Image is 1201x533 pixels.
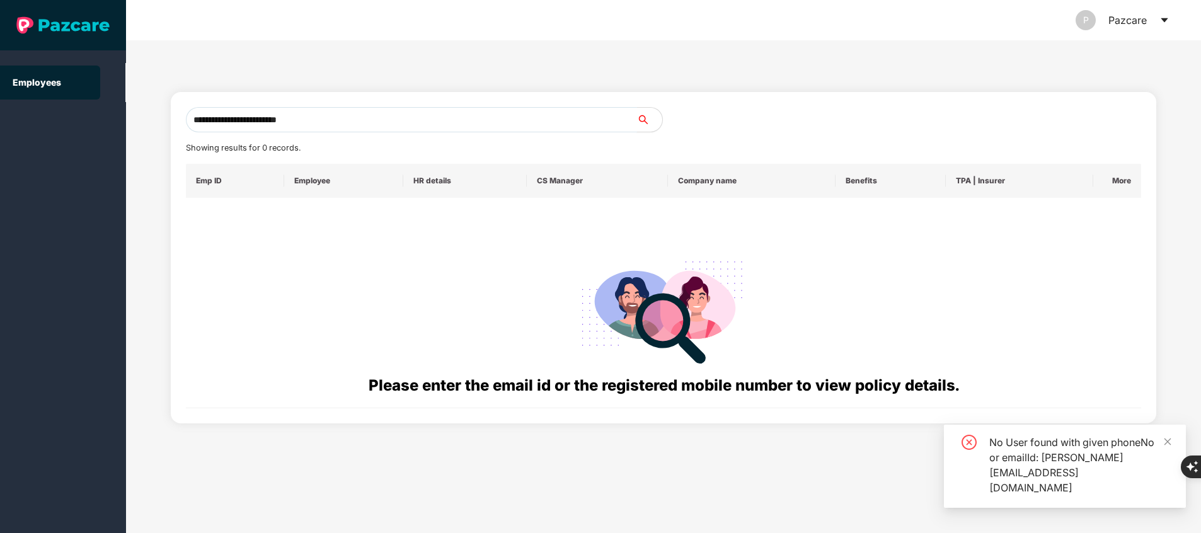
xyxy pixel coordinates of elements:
th: HR details [403,164,527,198]
th: TPA | Insurer [946,164,1093,198]
span: close [1163,437,1172,446]
th: More [1093,164,1141,198]
span: Showing results for 0 records. [186,143,301,152]
button: search [636,107,663,132]
span: P [1083,10,1089,30]
span: search [636,115,662,125]
th: Company name [668,164,836,198]
a: Employees [13,77,61,88]
span: caret-down [1159,15,1169,25]
th: CS Manager [527,164,668,198]
div: No User found with given phoneNo or emailId: [PERSON_NAME][EMAIL_ADDRESS][DOMAIN_NAME] [989,435,1171,495]
span: Please enter the email id or the registered mobile number to view policy details. [369,376,959,394]
img: svg+xml;base64,PHN2ZyB4bWxucz0iaHR0cDovL3d3dy53My5vcmcvMjAwMC9zdmciIHdpZHRoPSIyODgiIGhlaWdodD0iMj... [573,246,754,374]
th: Employee [284,164,404,198]
span: close-circle [962,435,977,450]
th: Emp ID [186,164,284,198]
th: Benefits [836,164,946,198]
